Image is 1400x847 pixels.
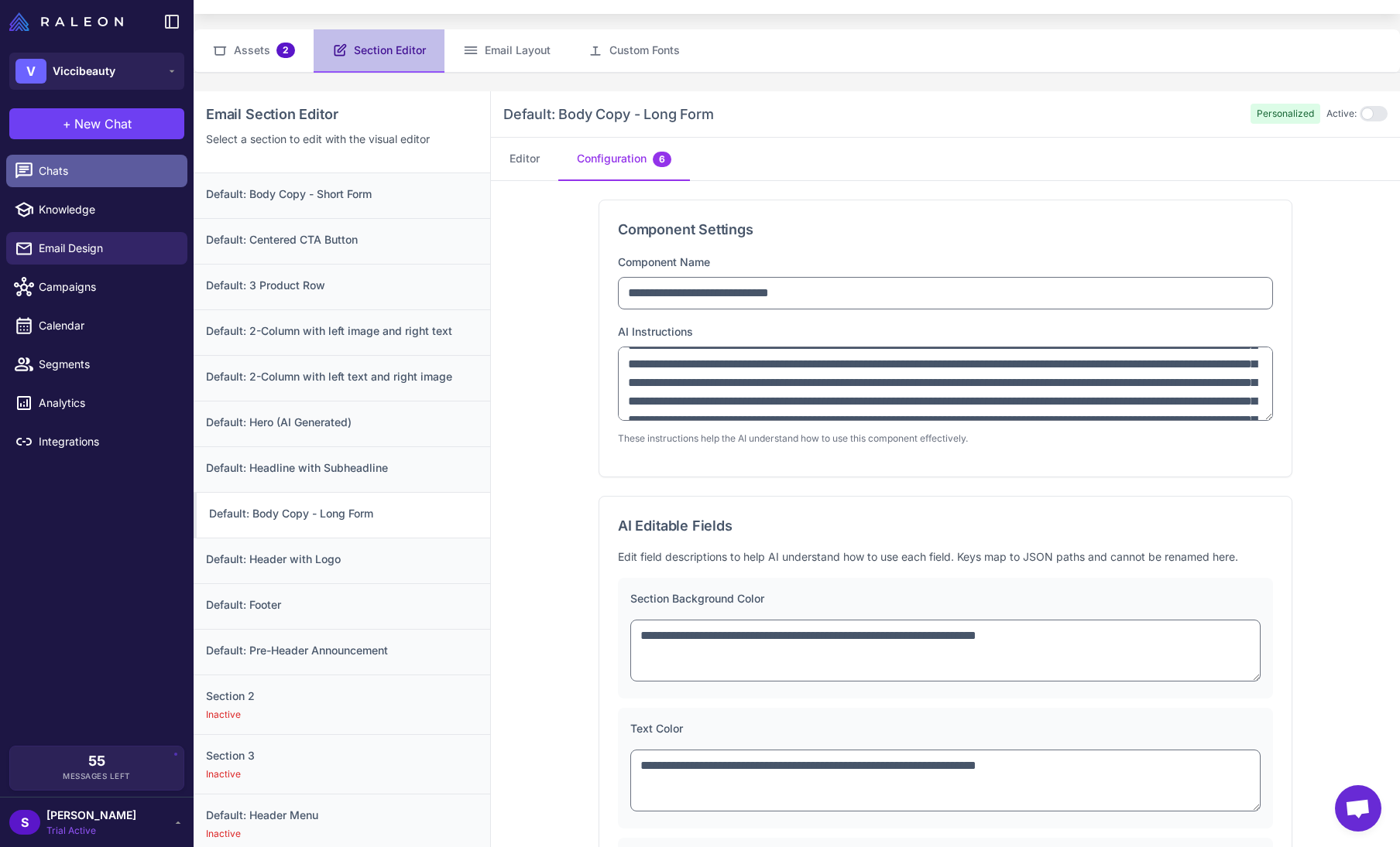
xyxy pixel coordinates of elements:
[88,754,105,768] span: 55
[618,432,1273,446] p: These instructions help the AI understand how to use this component effectively.
[618,219,1273,240] h3: Component Settings
[53,63,115,80] span: Viccibeauty
[206,747,478,764] h3: Section 3
[206,414,478,431] h3: Default: Hero (AI Generated)
[206,186,478,203] h3: Default: Body Copy - Short Form
[6,271,187,303] a: Campaigns
[1335,785,1381,832] div: Open chat
[314,29,444,73] button: Section Editor
[618,515,1273,536] h3: AI Editable Fields
[206,368,478,385] h3: Default: 2-Column with left text and right image
[618,255,710,268] label: Component Name
[9,12,129,31] a: Raleon Logo
[491,138,558,181] button: Editor
[39,278,175,295] span: Campaigns
[209,505,478,522] h3: Default: Body Copy - Long Form
[6,232,187,265] a: Email Design
[63,114,71,133] span: +
[206,459,478,476] h3: Default: Headline with Subheadline
[9,12,123,31] img: Raleon Logo
[6,387,187,419] a: Analytics
[39,433,175,450] span: Integrations
[558,138,690,181] button: Configuration6
[74,114,132,133] span: New Chat
[39,317,175,334] span: Calendar
[6,193,187,226] a: Knowledge
[39,356,175,373] span: Segments
[206,104,478,125] h2: Email Section Editor
[9,810,40,835] div: S
[194,29,314,73] button: Assets2
[206,688,478,705] h3: Section 2
[6,309,187,342] a: Calendar
[206,767,478,781] div: Inactive
[9,53,184,90] button: VViccibeauty
[206,827,478,841] div: Inactive
[503,104,714,125] h3: Default: Body Copy - Long Form
[630,590,1261,607] div: Section Background Color
[39,394,175,412] span: Analytics
[653,152,671,167] span: 6
[6,155,187,187] a: Chats
[39,201,175,218] span: Knowledge
[206,807,478,824] h3: Default: Header Menu
[6,425,187,458] a: Integrations
[206,323,478,340] h3: Default: 2-Column with left image and right text
[618,548,1273,565] p: Edit field descriptions to help AI understand how to use each field. Keys map to JSON paths and c...
[9,108,184,139] button: +New Chat
[630,720,1261,737] div: Text Color
[63,770,131,782] span: Messages Left
[1251,104,1320,124] span: Personalized
[276,43,295,58] span: 2
[46,807,136,824] span: [PERSON_NAME]
[15,59,46,84] div: V
[46,824,136,838] span: Trial Active
[6,348,187,381] a: Segments
[206,708,478,722] div: Inactive
[206,642,478,659] h3: Default: Pre-Header Announcement
[1326,107,1357,121] span: Active:
[618,325,693,338] label: AI Instructions
[206,277,478,294] h3: Default: 3 Product Row
[444,29,569,73] button: Email Layout
[39,240,175,257] span: Email Design
[39,162,175,179] span: Chats
[569,29,698,73] button: Custom Fonts
[206,551,478,568] h3: Default: Header with Logo
[206,131,478,148] p: Select a section to edit with the visual editor
[206,596,478,613] h3: Default: Footer
[206,231,478,248] h3: Default: Centered CTA Button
